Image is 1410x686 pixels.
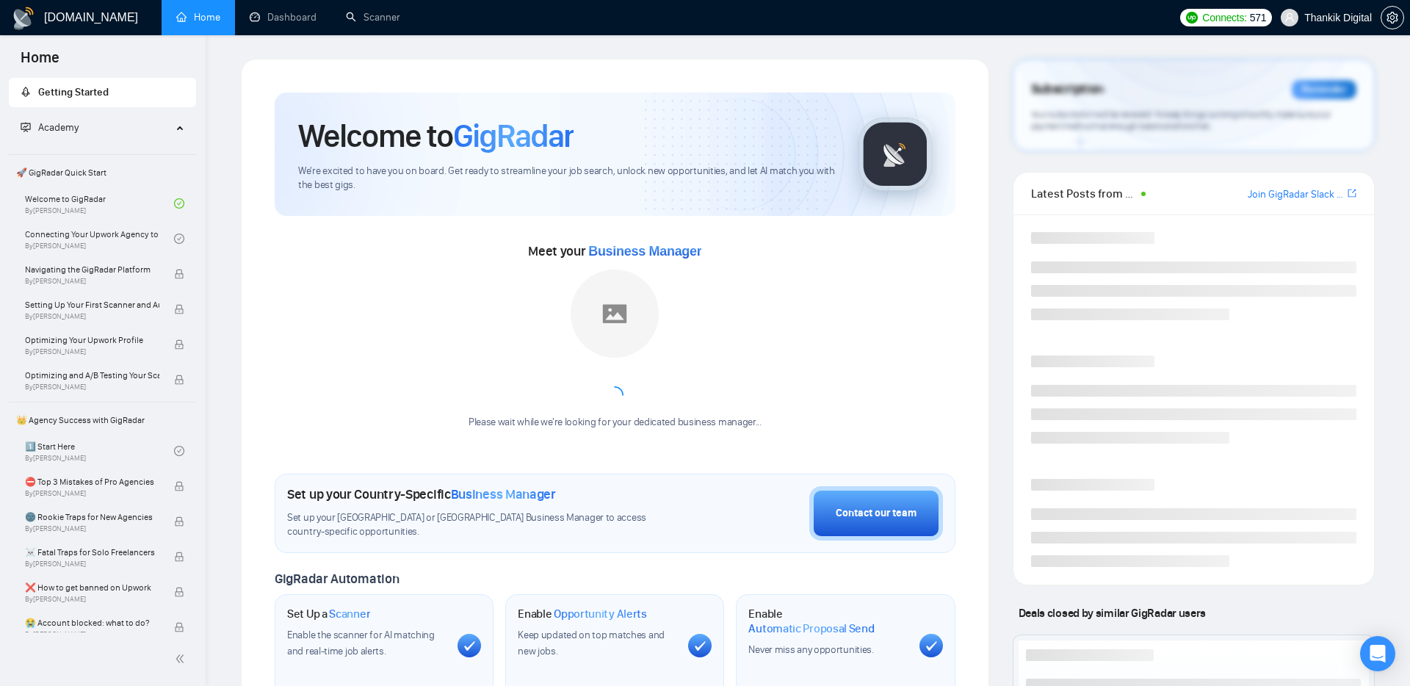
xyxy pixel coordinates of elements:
button: setting [1381,6,1404,29]
a: Join GigRadar Slack Community [1248,187,1345,203]
span: By [PERSON_NAME] [25,524,159,533]
span: Deals closed by similar GigRadar users [1013,600,1212,626]
h1: Enable [518,607,647,621]
span: ⛔ Top 3 Mistakes of Pro Agencies [25,474,159,489]
span: lock [174,304,184,314]
span: GigRadar Automation [275,571,399,587]
a: setting [1381,12,1404,24]
span: Optimizing Your Upwork Profile [25,333,159,347]
span: We're excited to have you on board. Get ready to streamline your job search, unlock new opportuni... [298,165,835,192]
span: Your subscription will be renewed. To keep things running smoothly, make sure your payment method... [1031,109,1331,132]
span: double-left [175,651,189,666]
a: dashboardDashboard [250,11,317,24]
span: Academy [38,121,79,134]
span: Subscription [1031,77,1104,102]
div: Reminder [1292,80,1356,99]
a: 1️⃣ Start HereBy[PERSON_NAME] [25,435,174,467]
span: By [PERSON_NAME] [25,347,159,356]
span: 571 [1250,10,1266,26]
span: Latest Posts from the GigRadar Community [1031,184,1138,203]
h1: Welcome to [298,116,574,156]
span: check-circle [174,234,184,244]
div: Contact our team [836,505,916,521]
span: Opportunity Alerts [554,607,647,621]
span: Connects: [1202,10,1246,26]
span: 😭 Account blocked: what to do? [25,615,159,630]
span: lock [174,375,184,385]
span: 🚀 GigRadar Quick Start [10,158,195,187]
img: logo [12,7,35,30]
span: lock [174,339,184,350]
span: Never miss any opportunities. [748,643,873,656]
img: placeholder.png [571,270,659,358]
span: Getting Started [38,86,109,98]
li: Getting Started [9,78,196,107]
span: lock [174,516,184,527]
span: Business Manager [588,244,701,259]
span: By [PERSON_NAME] [25,277,159,286]
span: user [1284,12,1295,23]
span: By [PERSON_NAME] [25,489,159,498]
span: check-circle [174,446,184,456]
img: gigradar-logo.png [858,118,932,191]
span: ☠️ Fatal Traps for Solo Freelancers [25,545,159,560]
a: homeHome [176,11,220,24]
span: GigRadar [453,116,574,156]
span: Enable the scanner for AI matching and real-time job alerts. [287,629,435,657]
span: Setting Up Your First Scanner and Auto-Bidder [25,297,159,312]
span: rocket [21,87,31,97]
span: loading [604,385,625,405]
span: setting [1381,12,1403,24]
span: 👑 Agency Success with GigRadar [10,405,195,435]
span: ❌ How to get banned on Upwork [25,580,159,595]
span: lock [174,481,184,491]
span: lock [174,552,184,562]
img: upwork-logo.png [1186,12,1198,24]
span: lock [174,269,184,279]
span: Business Manager [451,486,556,502]
span: lock [174,622,184,632]
span: Optimizing and A/B Testing Your Scanner for Better Results [25,368,159,383]
span: Meet your [528,243,701,259]
a: searchScanner [346,11,400,24]
span: check-circle [174,198,184,209]
span: Academy [21,121,79,134]
span: By [PERSON_NAME] [25,383,159,391]
a: Connecting Your Upwork Agency to GigRadarBy[PERSON_NAME] [25,223,174,255]
a: export [1348,187,1356,201]
span: By [PERSON_NAME] [25,595,159,604]
span: By [PERSON_NAME] [25,312,159,321]
div: Open Intercom Messenger [1360,636,1395,671]
span: Home [9,47,71,78]
span: Navigating the GigRadar Platform [25,262,159,277]
span: Automatic Proposal Send [748,621,874,636]
h1: Set Up a [287,607,370,621]
h1: Set up your Country-Specific [287,486,556,502]
div: Please wait while we're looking for your dedicated business manager... [460,416,770,430]
span: Set up your [GEOGRAPHIC_DATA] or [GEOGRAPHIC_DATA] Business Manager to access country-specific op... [287,511,681,539]
button: Contact our team [809,486,943,541]
span: fund-projection-screen [21,122,31,132]
span: export [1348,187,1356,199]
span: By [PERSON_NAME] [25,630,159,639]
a: Welcome to GigRadarBy[PERSON_NAME] [25,187,174,220]
span: By [PERSON_NAME] [25,560,159,568]
span: 🌚 Rookie Traps for New Agencies [25,510,159,524]
h1: Enable [748,607,907,635]
span: Keep updated on top matches and new jobs. [518,629,665,657]
span: lock [174,587,184,597]
span: Scanner [329,607,370,621]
